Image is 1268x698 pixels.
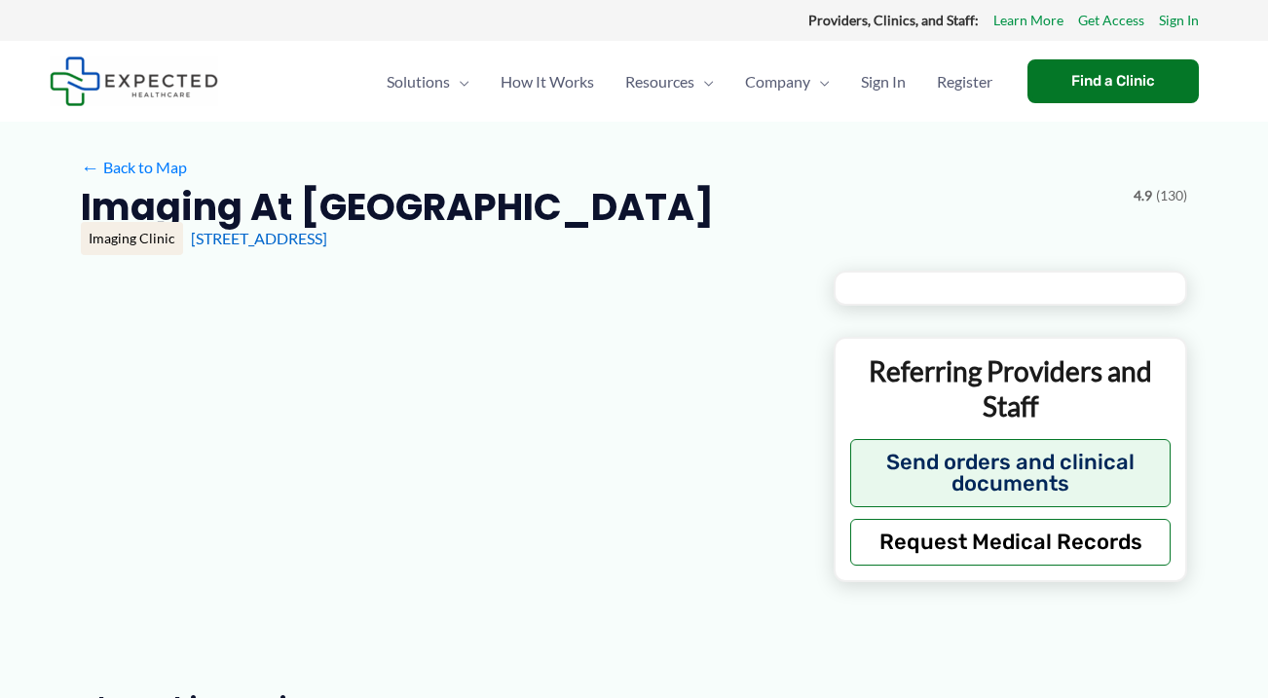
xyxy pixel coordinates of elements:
span: Resources [625,48,694,116]
span: Menu Toggle [810,48,830,116]
span: Menu Toggle [450,48,469,116]
a: Find a Clinic [1027,59,1199,103]
h2: Imaging at [GEOGRAPHIC_DATA] [81,183,714,231]
a: How It Works [485,48,610,116]
button: Send orders and clinical documents [850,439,1171,507]
a: Register [921,48,1008,116]
a: Learn More [993,8,1063,33]
span: 4.9 [1134,183,1152,208]
a: Get Access [1078,8,1144,33]
span: Company [745,48,810,116]
a: ←Back to Map [81,153,187,182]
div: Imaging Clinic [81,222,183,255]
a: CompanyMenu Toggle [729,48,845,116]
img: Expected Healthcare Logo - side, dark font, small [50,56,218,106]
a: SolutionsMenu Toggle [371,48,485,116]
span: Sign In [861,48,906,116]
a: [STREET_ADDRESS] [191,229,327,247]
a: Sign In [1159,8,1199,33]
p: Referring Providers and Staff [850,353,1171,424]
span: Menu Toggle [694,48,714,116]
span: (130) [1156,183,1187,208]
a: Sign In [845,48,921,116]
span: Solutions [387,48,450,116]
span: Register [937,48,992,116]
button: Request Medical Records [850,519,1171,566]
strong: Providers, Clinics, and Staff: [808,12,979,28]
span: ← [81,158,99,176]
nav: Primary Site Navigation [371,48,1008,116]
a: ResourcesMenu Toggle [610,48,729,116]
span: How It Works [501,48,594,116]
